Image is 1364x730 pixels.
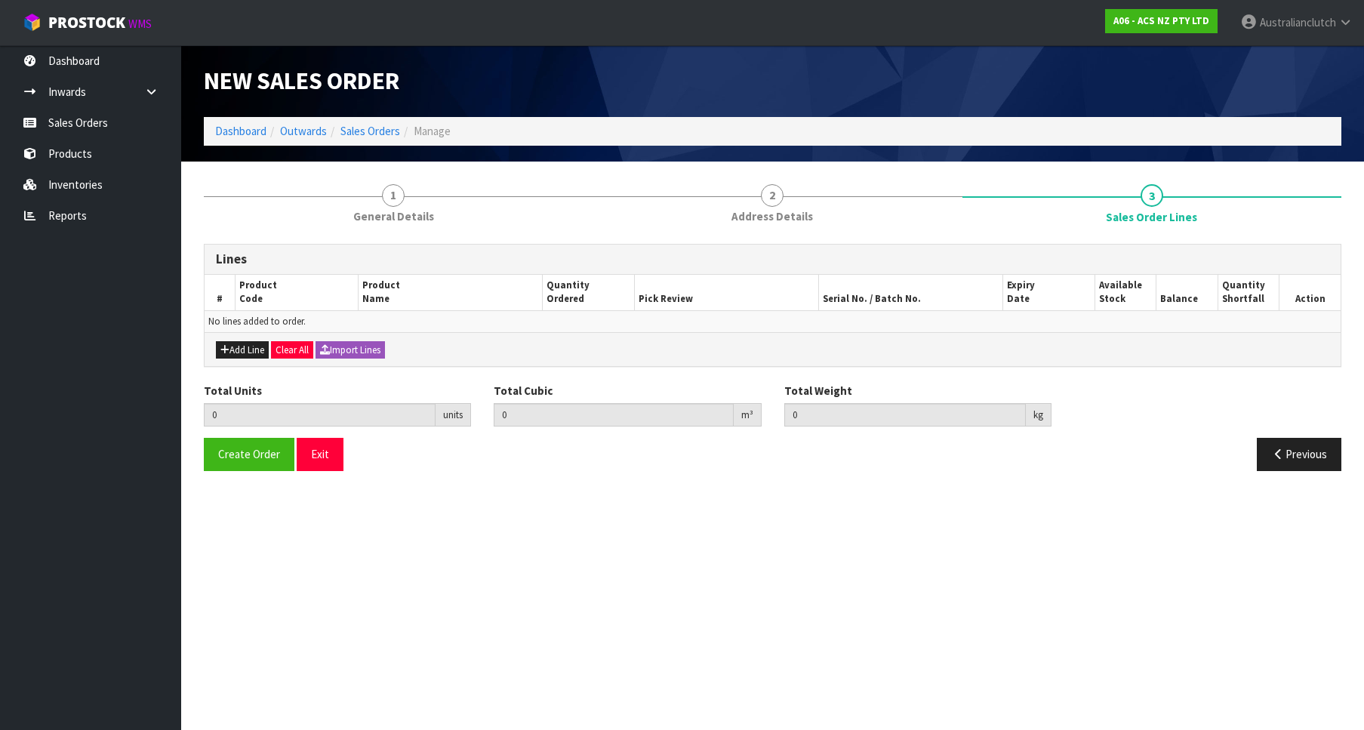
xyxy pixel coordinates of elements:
th: # [205,275,236,310]
div: units [436,403,471,427]
span: 2 [761,184,784,207]
span: 1 [382,184,405,207]
button: Import Lines [316,341,385,359]
span: Sales Order Lines [1106,209,1197,225]
th: Expiry Date [1003,275,1095,310]
div: kg [1026,403,1051,427]
a: Dashboard [215,124,266,138]
button: Add Line [216,341,269,359]
a: Outwards [280,124,327,138]
th: Quantity Ordered [542,275,634,310]
span: Australianclutch [1260,15,1336,29]
span: General Details [353,208,434,224]
th: Pick Review [634,275,818,310]
img: cube-alt.png [23,13,42,32]
label: Total Weight [784,383,852,399]
td: No lines added to order. [205,310,1341,332]
button: Previous [1257,438,1341,470]
th: Serial No. / Batch No. [818,275,1002,310]
span: Sales Order Lines [204,233,1341,482]
button: Clear All [271,341,313,359]
span: 3 [1141,184,1163,207]
input: Total Cubic [494,403,733,427]
th: Quantity Shortfall [1218,275,1279,310]
input: Total Units [204,403,436,427]
label: Total Units [204,383,262,399]
th: Product Name [358,275,542,310]
h3: Lines [216,252,1329,266]
th: Product Code [236,275,359,310]
span: Address Details [731,208,813,224]
span: ProStock [48,13,125,32]
input: Total Weight [784,403,1026,427]
th: Balance [1156,275,1218,310]
span: New Sales Order [204,66,399,96]
div: m³ [734,403,762,427]
button: Create Order [204,438,294,470]
a: Sales Orders [340,124,400,138]
span: Manage [414,124,451,138]
small: WMS [128,17,152,31]
span: Create Order [218,447,280,461]
label: Total Cubic [494,383,553,399]
th: Available Stock [1095,275,1156,310]
strong: A06 - ACS NZ PTY LTD [1113,14,1209,27]
th: Action [1279,275,1341,310]
button: Exit [297,438,343,470]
